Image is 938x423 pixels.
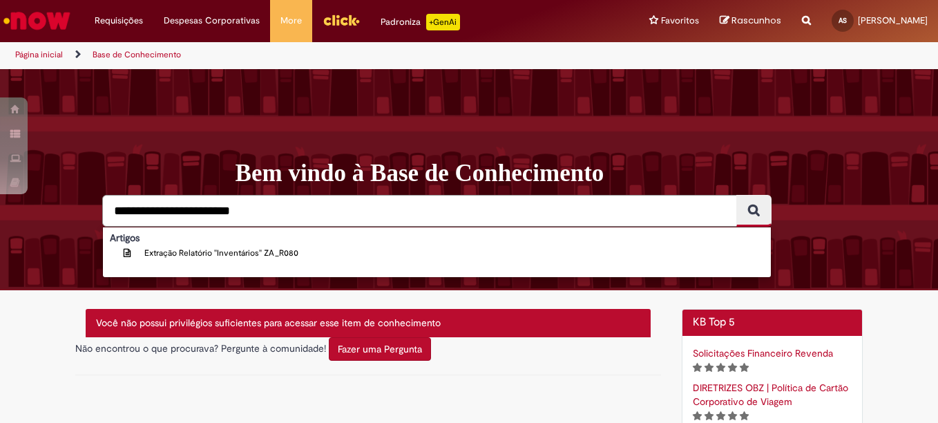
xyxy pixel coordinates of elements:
[280,14,302,28] span: More
[329,337,431,361] button: Fazer uma Pergunta
[164,14,260,28] span: Despesas Corporativas
[329,341,431,354] a: Fazer uma Pergunta
[10,42,615,68] ul: Trilhas de página
[693,317,852,329] h2: KB Top 5
[236,159,873,188] h1: Bem vindo à Base de Conhecimento
[705,411,714,421] i: 2
[740,411,749,421] i: 5
[103,245,764,260] a: Extração Relatório "Inventários" ZA_R080
[426,14,460,30] p: +GenAi
[736,195,772,227] button: Pesquisar
[716,411,725,421] i: 3
[705,363,714,373] i: 2
[693,382,848,408] a: Artigo, DIRETRIZES OBZ | Política de Cartão Corporativo de Viagem, classificação de 5 estrelas
[693,363,702,373] i: 1
[75,341,326,354] span: Não encontrou o que procurava? Pergunte à comunidade!
[661,14,699,28] span: Favoritos
[102,195,737,227] input: Pesquisar
[144,247,298,258] span: Extração Relatório "Inventários" ZA_R080
[693,411,702,421] i: 1
[110,232,140,244] b: Artigos
[728,411,737,421] i: 4
[15,49,63,60] a: Página inicial
[731,14,781,27] span: Rascunhos
[740,363,749,373] i: 5
[93,49,181,60] a: Base de Conhecimento
[858,15,928,26] span: [PERSON_NAME]
[1,7,73,35] img: ServiceNow
[839,16,847,25] span: AS
[95,14,143,28] span: Requisições
[323,10,360,30] img: click_logo_yellow_360x200.png
[716,363,725,373] i: 3
[720,15,781,28] a: Rascunhos
[381,14,460,30] div: Padroniza
[693,347,833,359] a: Artigo, Solicitações Financeiro Revenda, classificação de 5 estrelas
[728,363,737,373] i: 4
[86,309,651,337] div: Você não possui privilégios suficientes para acessar esse item de conhecimento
